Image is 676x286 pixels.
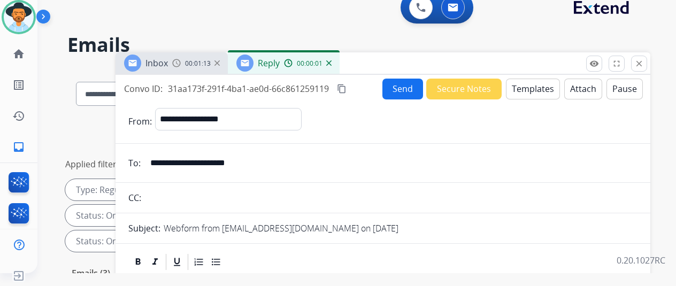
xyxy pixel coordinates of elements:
[589,59,599,68] mat-icon: remove_red_eye
[67,34,650,56] h2: Emails
[65,158,123,171] p: Applied filters:
[191,254,207,270] div: Ordered List
[612,59,621,68] mat-icon: fullscreen
[337,84,347,94] mat-icon: content_copy
[12,110,25,122] mat-icon: history
[130,254,146,270] div: Bold
[606,79,643,99] button: Pause
[164,222,398,235] p: Webform from [EMAIL_ADDRESS][DOMAIN_NAME] on [DATE]
[128,157,141,169] p: To:
[128,115,152,128] p: From:
[297,59,322,68] span: 00:00:01
[426,79,502,99] button: Secure Notes
[185,59,211,68] span: 00:01:13
[65,179,172,200] div: Type: Reguard CS
[506,79,560,99] button: Templates
[147,254,163,270] div: Italic
[168,83,329,95] span: 31aa173f-291f-4ba1-ae0d-66c861259119
[65,230,209,252] div: Status: On Hold - Servicers
[128,222,160,235] p: Subject:
[124,82,163,95] p: Convo ID:
[12,141,25,153] mat-icon: inbox
[128,191,141,204] p: CC:
[382,79,423,99] button: Send
[258,57,280,69] span: Reply
[12,79,25,91] mat-icon: list_alt
[65,205,204,226] div: Status: On-hold – Internal
[208,254,224,270] div: Bullet List
[617,254,665,267] p: 0.20.1027RC
[169,254,185,270] div: Underline
[145,57,168,69] span: Inbox
[4,2,34,32] img: avatar
[564,79,602,99] button: Attach
[67,267,114,280] p: Emails (3)
[634,59,644,68] mat-icon: close
[12,48,25,60] mat-icon: home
